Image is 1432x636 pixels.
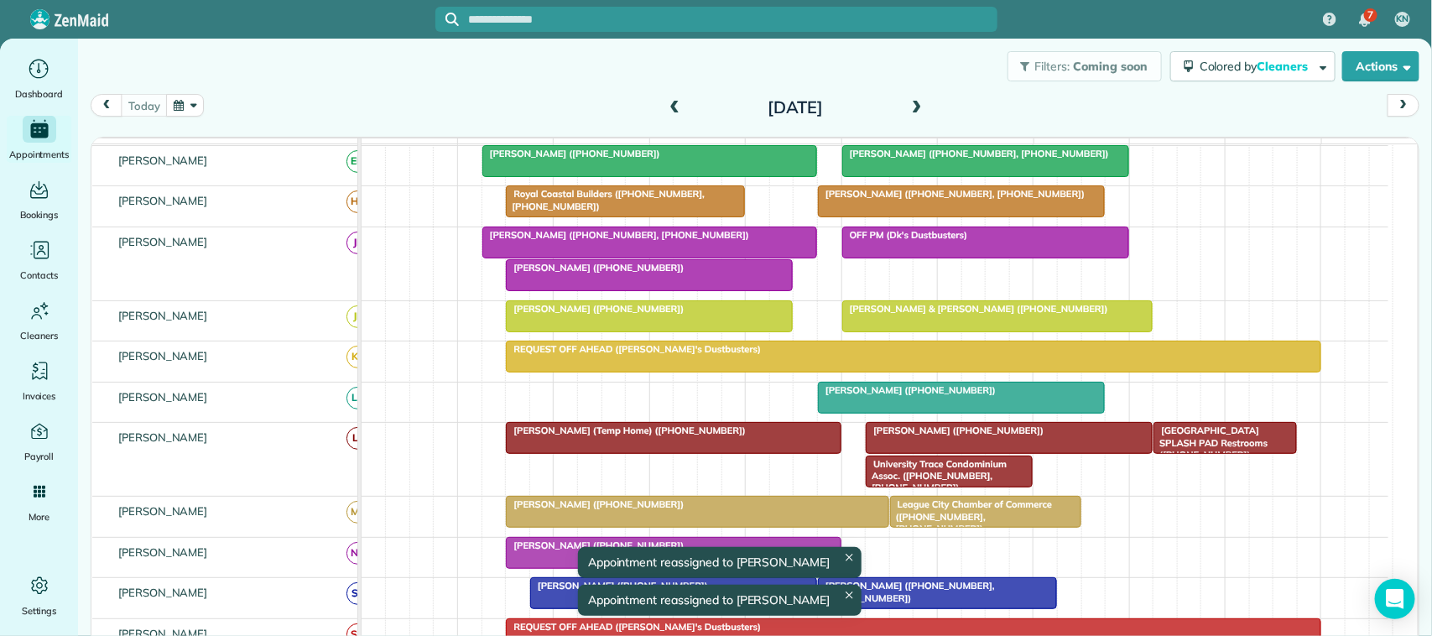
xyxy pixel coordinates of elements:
[458,142,489,155] span: 8am
[7,176,71,223] a: Bookings
[346,501,369,524] span: MB
[7,357,71,404] a: Invoices
[1170,51,1336,81] button: Colored byCleaners
[842,142,878,155] span: 12pm
[346,232,369,254] span: JB
[20,206,59,223] span: Bookings
[650,142,688,155] span: 10am
[865,425,1044,436] span: [PERSON_NAME] ([PHONE_NUMBER])
[505,621,762,633] span: REQUEST OFF AHEAD ([PERSON_NAME]'s Dustbusters)
[445,13,459,26] svg: Focus search
[115,154,211,167] span: [PERSON_NAME]
[1130,142,1159,155] span: 3pm
[1397,13,1409,26] span: KN
[115,349,211,362] span: [PERSON_NAME]
[746,142,784,155] span: 11am
[7,237,71,284] a: Contacts
[121,94,167,117] button: today
[938,142,967,155] span: 1pm
[29,508,49,525] span: More
[1367,8,1373,22] span: 7
[20,327,58,344] span: Cleaners
[115,430,211,444] span: [PERSON_NAME]
[1258,59,1311,74] span: Cleaners
[1073,59,1148,74] span: Coming soon
[15,86,63,102] span: Dashboard
[482,148,661,159] span: [PERSON_NAME] ([PHONE_NUMBER])
[1322,142,1351,155] span: 5pm
[1375,579,1415,619] div: Open Intercom Messenger
[20,267,58,284] span: Contacts
[505,262,685,274] span: [PERSON_NAME] ([PHONE_NUMBER])
[362,142,393,155] span: 7am
[9,146,70,163] span: Appointments
[817,188,1086,200] span: [PERSON_NAME] ([PHONE_NUMBER], [PHONE_NUMBER])
[1347,2,1383,39] div: 7 unread notifications
[1388,94,1419,117] button: next
[1342,51,1419,81] button: Actions
[505,425,747,436] span: [PERSON_NAME] (Temp Home) ([PHONE_NUMBER])
[841,229,969,241] span: OFF PM (Dk's Dustbusters)
[22,602,57,619] span: Settings
[1153,425,1268,461] span: [GEOGRAPHIC_DATA] SPLASH PAD Restrooms ([PHONE_NUMBER])
[505,188,705,211] span: Royal Coastal Builders ([PHONE_NUMBER], [PHONE_NUMBER])
[346,387,369,409] span: LS
[7,55,71,102] a: Dashboard
[346,190,369,213] span: HC
[817,384,997,396] span: [PERSON_NAME] ([PHONE_NUMBER])
[115,309,211,322] span: [PERSON_NAME]
[115,235,211,248] span: [PERSON_NAME]
[1200,59,1314,74] span: Colored by
[1034,142,1064,155] span: 2pm
[690,98,900,117] h2: [DATE]
[91,94,122,117] button: prev
[865,458,1007,494] span: University Trace Condominium Assoc. ([PHONE_NUMBER], [PHONE_NUMBER])
[578,547,862,578] div: Appointment reassigned to [PERSON_NAME]
[346,427,369,450] span: LF
[1035,59,1070,74] span: Filters:
[24,448,55,465] span: Payroll
[841,303,1109,315] span: [PERSON_NAME] & [PERSON_NAME] ([PHONE_NUMBER])
[7,297,71,344] a: Cleaners
[1226,142,1255,155] span: 4pm
[115,390,211,404] span: [PERSON_NAME]
[554,142,585,155] span: 9am
[7,116,71,163] a: Appointments
[346,582,369,605] span: SB
[505,303,685,315] span: [PERSON_NAME] ([PHONE_NUMBER])
[841,148,1110,159] span: [PERSON_NAME] ([PHONE_NUMBER], [PHONE_NUMBER])
[578,585,862,616] div: Appointment reassigned to [PERSON_NAME]
[115,504,211,518] span: [PERSON_NAME]
[23,388,56,404] span: Invoices
[346,346,369,368] span: KB
[505,343,762,355] span: REQUEST OFF AHEAD ([PERSON_NAME]'s Dustbusters)
[505,498,685,510] span: [PERSON_NAME] ([PHONE_NUMBER])
[346,150,369,173] span: EM
[505,540,685,551] span: [PERSON_NAME] ([PHONE_NUMBER])
[346,305,369,328] span: JR
[7,572,71,619] a: Settings
[115,545,211,559] span: [PERSON_NAME]
[889,498,1052,534] span: League City Chamber of Commerce ([PHONE_NUMBER], [PHONE_NUMBER])
[115,586,211,599] span: [PERSON_NAME]
[7,418,71,465] a: Payroll
[435,13,459,26] button: Focus search
[482,229,750,241] span: [PERSON_NAME] ([PHONE_NUMBER], [PHONE_NUMBER])
[115,194,211,207] span: [PERSON_NAME]
[346,542,369,565] span: NN
[817,580,995,603] span: [PERSON_NAME] ([PHONE_NUMBER], [PHONE_NUMBER])
[529,580,709,592] span: [PERSON_NAME] ([PHONE_NUMBER])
